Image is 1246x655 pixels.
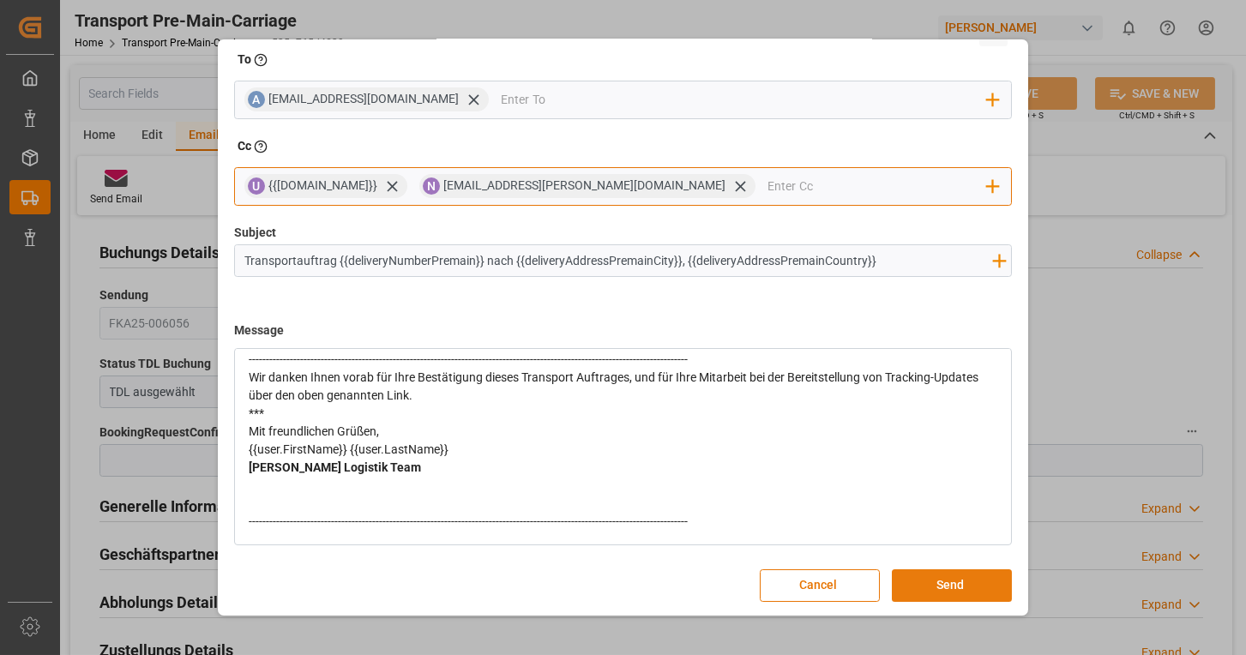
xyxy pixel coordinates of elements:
label: Message [234,315,284,346]
input: Enter Cc [767,174,987,200]
span: [EMAIL_ADDRESS][PERSON_NAME][DOMAIN_NAME] [443,178,725,192]
h2: Cc [238,137,251,155]
span: {{user.FirstName}} {{user.LastName}} [249,442,448,456]
h2: To [238,51,251,69]
input: Enter Subject here [235,245,1000,275]
label: Subject [234,224,276,242]
span: {{[DOMAIN_NAME]}} [268,178,377,192]
span: [EMAIL_ADDRESS][DOMAIN_NAME] [268,92,459,105]
span: -------------------------------------------------------------------------------------------------... [249,514,688,528]
span: [PERSON_NAME] Logistik Team [249,460,421,474]
button: Send [892,569,1012,602]
button: Cancel [760,569,880,602]
span: N [427,179,436,193]
input: Enter To [501,87,987,113]
span: A [252,93,260,106]
span: -------------------------------------------------------------------------------------------------... [249,352,688,366]
span: U [252,179,260,193]
span: Mit freundlichen Grüßen, [249,424,379,438]
span: Wir danken Ihnen vorab für Ihre Bestätigung dieses Transport Auftrages, und für Ihre Mitarbeit be... [249,370,981,402]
